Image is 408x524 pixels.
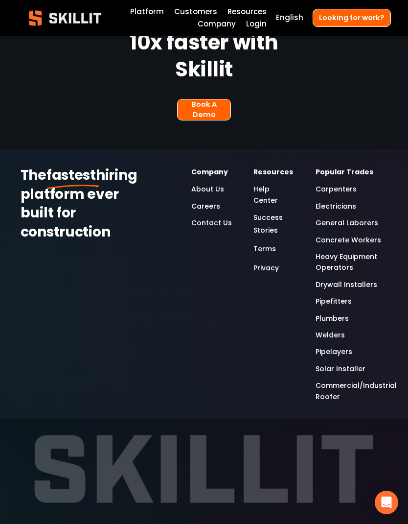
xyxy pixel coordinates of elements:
[21,3,110,33] img: Skillit
[375,491,398,514] div: Open Intercom Messenger
[191,184,224,194] a: About Us
[198,18,236,31] a: Company
[253,243,276,256] a: Terms
[276,12,303,24] span: English
[253,167,293,178] strong: Resources
[316,380,397,402] a: Commercial/Industrial Roofer
[246,18,267,31] a: Login
[316,363,365,374] a: Solar Installer
[316,235,381,245] a: Concrete Workers
[316,167,373,178] strong: Popular Trades
[316,184,357,194] a: Carpenters
[21,165,46,188] strong: The
[316,296,352,307] a: Pipefitters
[316,279,377,290] a: Drywall Installers
[316,201,356,212] a: Electricians
[191,167,228,178] strong: Company
[191,217,232,228] a: Contact Us
[191,201,220,212] a: Careers
[177,99,231,120] a: Book A Demo
[316,313,349,324] a: Plumbers
[253,184,295,206] a: Help Center
[253,212,295,237] a: Success Stories
[21,165,140,245] strong: hiring platform ever built for construction
[227,6,267,18] span: Resources
[130,5,164,18] a: Platform
[316,346,352,357] a: Pipelayers
[316,330,345,340] a: Welders
[227,5,267,18] a: folder dropdown
[316,217,378,228] a: General Laborers
[253,262,279,275] a: Privacy
[276,12,303,24] div: language picker
[313,9,391,27] a: Looking for work?
[46,165,96,188] strong: fastest
[174,5,217,18] a: Customers
[316,251,388,273] a: Heavy Equipment Operators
